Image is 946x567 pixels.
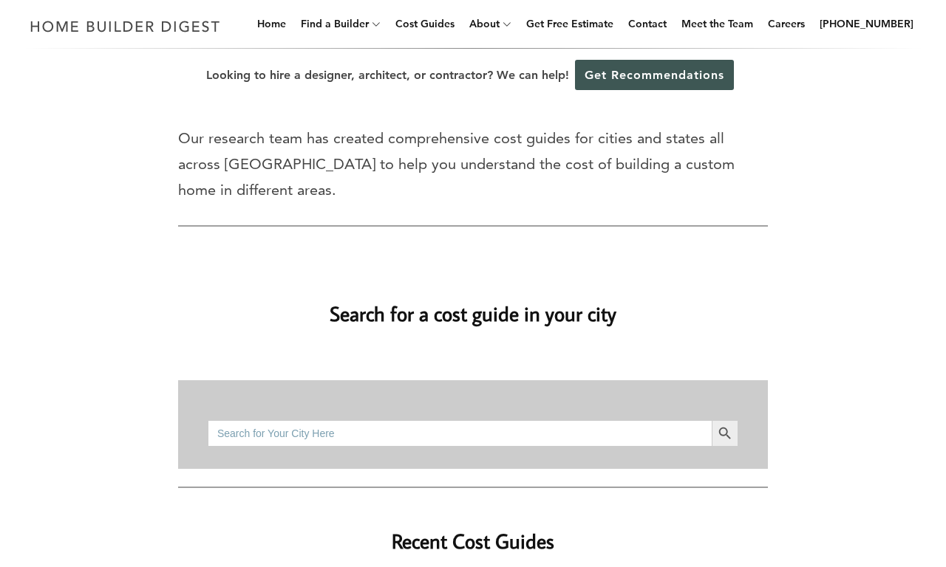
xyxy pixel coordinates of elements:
h2: Search for a cost guide in your city [52,278,894,329]
p: Our research team has created comprehensive cost guides for cities and states all across [GEOGRAP... [178,126,768,203]
input: Search for Your City Here [208,420,712,447]
svg: Search [717,425,733,441]
img: Home Builder Digest [24,12,227,41]
h2: Recent Cost Guides [178,506,768,557]
a: Get Recommendations [575,60,734,90]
